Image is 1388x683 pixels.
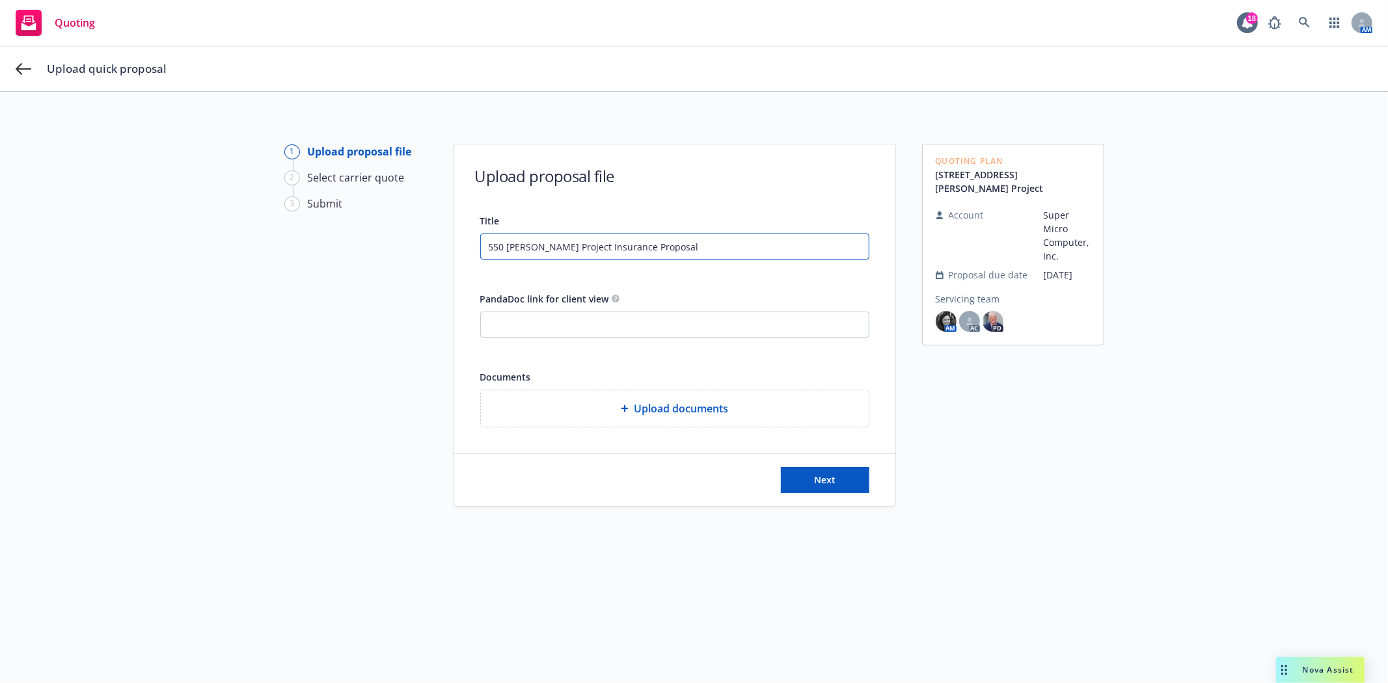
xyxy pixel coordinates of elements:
span: Documents [480,371,531,383]
span: Quoting [55,18,95,28]
a: Search [1292,10,1318,36]
h1: Upload proposal file [475,165,614,187]
button: Next [781,467,869,493]
span: Nova Assist [1303,664,1354,675]
div: 2 [284,170,300,185]
div: Submit [308,196,343,211]
span: PandaDoc link for client view [480,293,609,305]
button: Nova Assist [1276,657,1365,683]
span: Quoting Plan [936,157,1091,165]
img: photo [983,311,1003,332]
span: Servicing team [936,292,1091,306]
span: Upload documents [634,401,728,416]
span: [DATE] [1044,268,1091,282]
span: Next [814,474,836,486]
img: photo [936,311,957,332]
span: Account [949,208,984,222]
span: Proposal due date [949,268,1028,282]
span: Super Micro Computer, Inc. [1044,208,1091,263]
a: Quoting [10,5,100,41]
div: 18 [1246,12,1258,24]
div: 1 [284,144,300,159]
span: Upload quick proposal [47,61,167,77]
a: Switch app [1322,10,1348,36]
div: Upload proposal file [308,144,412,159]
span: photoPD [983,311,1003,332]
div: 3 [284,196,300,211]
span: Title [480,215,500,227]
a: Report a Bug [1262,10,1288,36]
div: Select carrier quote [308,170,405,185]
div: Drag to move [1276,657,1292,683]
span: photoAM [936,311,957,332]
div: Upload documents [480,390,869,427]
span: AC [959,311,980,332]
a: [STREET_ADDRESS][PERSON_NAME] Project [936,168,1091,195]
